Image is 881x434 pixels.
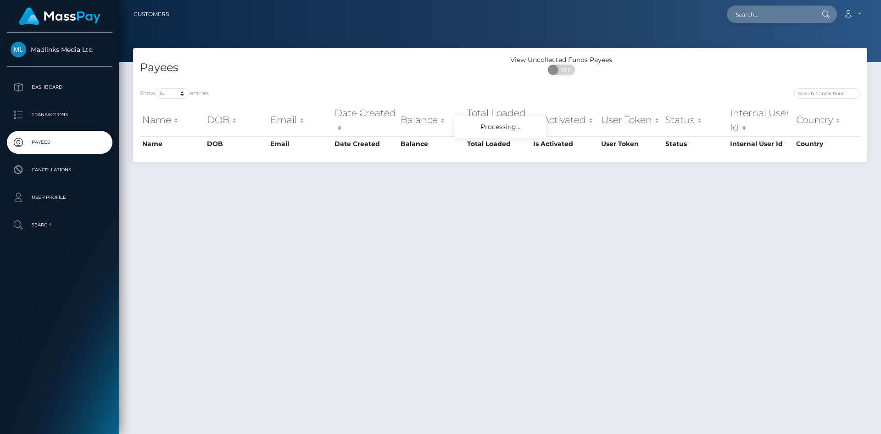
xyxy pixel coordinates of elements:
[728,136,794,151] th: Internal User Id
[11,80,109,94] p: Dashboard
[140,136,205,151] th: Name
[11,218,109,232] p: Search
[794,88,860,99] input: Search transactions
[7,131,112,154] a: Payees
[794,136,860,151] th: Country
[7,76,112,99] a: Dashboard
[156,88,190,99] select: Showentries
[599,104,663,136] th: User Token
[531,104,599,136] th: Is Activated
[134,5,169,24] a: Customers
[794,104,860,136] th: Country
[205,104,268,136] th: DOB
[11,42,26,57] img: Madlinks Media Ltd
[332,104,399,136] th: Date Created
[500,55,623,65] div: View Uncollected Funds Payees
[398,104,465,136] th: Balance
[332,136,399,151] th: Date Created
[599,136,663,151] th: User Token
[11,108,109,122] p: Transactions
[553,65,576,75] span: OFF
[268,104,332,136] th: Email
[7,186,112,209] a: User Profile
[205,136,268,151] th: DOB
[663,136,728,151] th: Status
[727,6,813,23] input: Search...
[7,45,112,54] span: Madlinks Media Ltd
[140,60,493,76] h4: Payees
[465,136,531,151] th: Total Loaded
[19,7,100,25] img: MassPay Logo
[11,163,109,177] p: Cancellations
[11,191,109,204] p: User Profile
[465,104,531,136] th: Total Loaded
[531,136,599,151] th: Is Activated
[454,116,546,138] div: Processing...
[663,104,728,136] th: Status
[11,135,109,149] p: Payees
[268,136,332,151] th: Email
[140,88,209,99] label: Show entries
[728,104,794,136] th: Internal User Id
[140,104,205,136] th: Name
[398,136,465,151] th: Balance
[7,214,112,237] a: Search
[7,103,112,126] a: Transactions
[7,158,112,181] a: Cancellations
